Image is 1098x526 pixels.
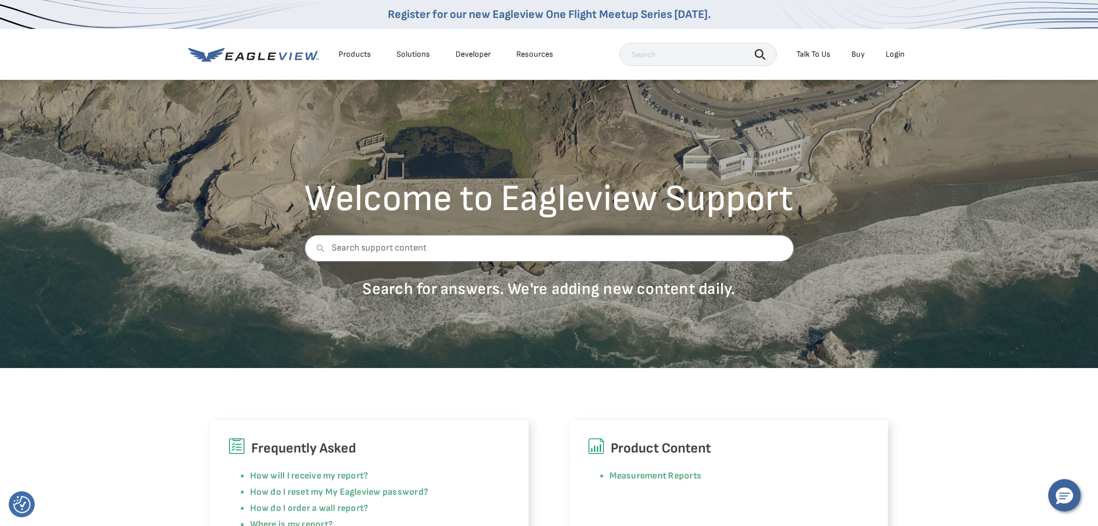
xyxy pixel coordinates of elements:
a: Developer [456,49,491,60]
a: How do I order a wall report? [250,503,369,514]
div: Talk To Us [796,49,831,60]
div: Login [886,49,905,60]
input: Search support content [304,235,794,262]
h2: Welcome to Eagleview Support [304,181,794,218]
p: Search for answers. We're adding new content daily. [304,279,794,299]
input: Search [619,43,777,66]
h6: Frequently Asked [228,437,511,459]
a: Measurement Reports [609,470,702,481]
button: Consent Preferences [13,496,31,513]
a: Buy [851,49,865,60]
div: Solutions [396,49,430,60]
div: Products [339,49,371,60]
a: How do I reset my My Eagleview password? [250,487,429,498]
div: Resources [516,49,553,60]
a: How will I receive my report? [250,470,369,481]
img: Revisit consent button [13,496,31,513]
button: Hello, have a question? Let’s chat. [1048,479,1081,512]
h6: Product Content [587,437,871,459]
a: Register for our new Eagleview One Flight Meetup Series [DATE]. [388,8,711,21]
